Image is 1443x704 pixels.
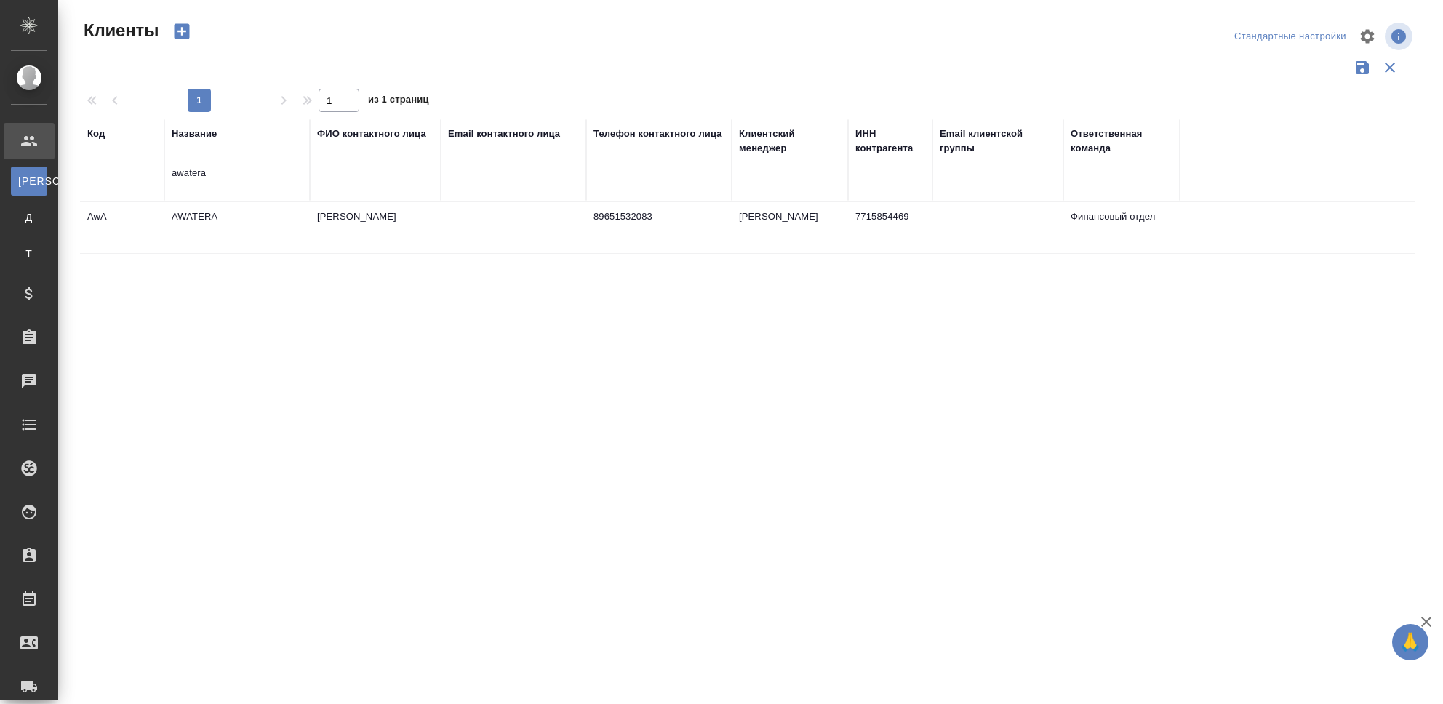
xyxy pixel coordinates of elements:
[1071,127,1172,156] div: Ответственная команда
[855,127,925,156] div: ИНН контрагента
[164,19,199,44] button: Создать
[1385,23,1415,50] span: Посмотреть информацию
[940,127,1056,156] div: Email клиентской группы
[172,127,217,141] div: Название
[368,91,429,112] span: из 1 страниц
[80,202,164,253] td: AwA
[80,19,159,42] span: Клиенты
[11,203,47,232] a: Д
[18,247,40,261] span: Т
[1350,19,1385,54] span: Настроить таблицу
[310,202,441,253] td: [PERSON_NAME]
[164,202,310,253] td: AWATERA
[87,127,105,141] div: Код
[1063,202,1180,253] td: Финансовый отдел
[11,167,47,196] a: [PERSON_NAME]
[739,127,841,156] div: Клиентский менеджер
[1392,624,1428,660] button: 🙏
[848,202,932,253] td: 7715854469
[593,209,724,224] p: 89651532083
[11,239,47,268] a: Т
[317,127,426,141] div: ФИО контактного лица
[1348,54,1376,81] button: Сохранить фильтры
[593,127,722,141] div: Телефон контактного лица
[1398,627,1423,657] span: 🙏
[18,174,40,188] span: [PERSON_NAME]
[732,202,848,253] td: [PERSON_NAME]
[1376,54,1404,81] button: Сбросить фильтры
[1231,25,1350,48] div: split button
[448,127,560,141] div: Email контактного лица
[18,210,40,225] span: Д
